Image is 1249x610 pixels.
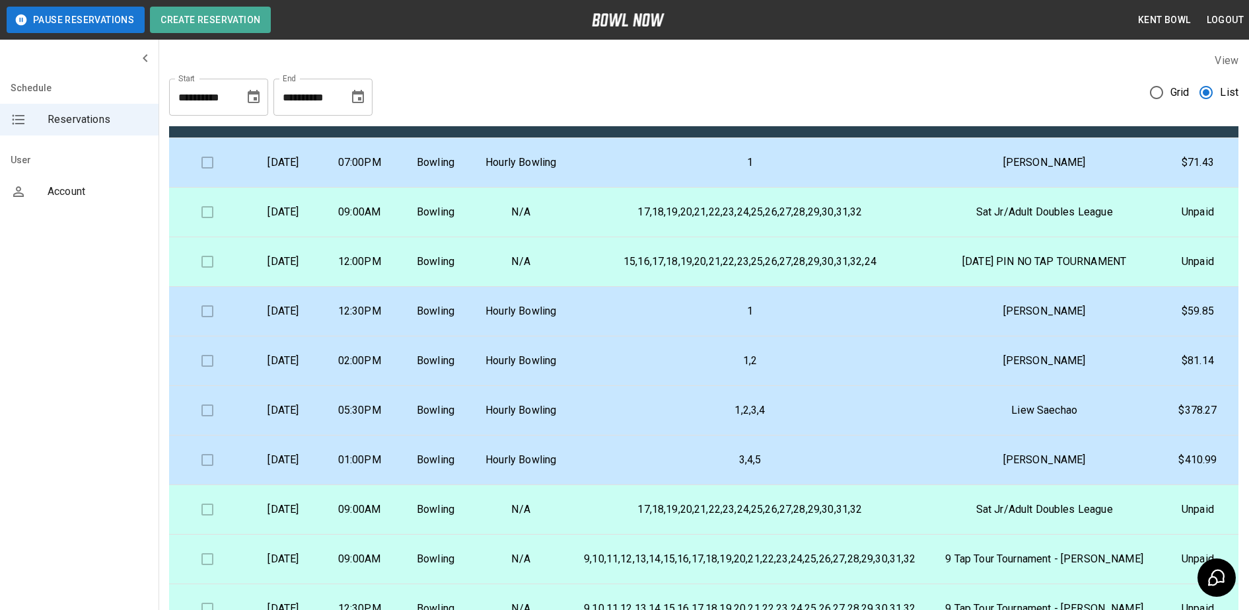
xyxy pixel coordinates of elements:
p: 1,2,3,4 [579,402,921,418]
p: $410.99 [1168,452,1228,468]
p: Bowling [408,502,463,517]
button: Choose date, selected date is Sep 15, 2025 [345,84,371,110]
p: N/A [484,204,557,220]
p: N/A [484,551,557,567]
p: [PERSON_NAME] [943,303,1147,319]
p: Hourly Bowling [484,353,557,369]
p: Bowling [408,204,463,220]
p: 1 [579,303,921,319]
p: Bowling [408,402,463,418]
p: [DATE] [256,353,310,369]
p: 12:00PM [332,254,387,270]
img: logo [592,13,664,26]
p: 1 [579,155,921,171]
span: Reservations [48,112,148,128]
p: 09:00AM [332,204,387,220]
p: Bowling [408,254,463,270]
p: $59.85 [1168,303,1228,319]
button: Logout [1201,8,1249,32]
p: Hourly Bowling [484,155,557,171]
p: [DATE] [256,303,310,319]
p: N/A [484,254,557,270]
p: [DATE] PIN NO TAP TOURNAMENT [943,254,1147,270]
p: [DATE] [256,402,310,418]
p: 09:00AM [332,551,387,567]
p: 1,2 [579,353,921,369]
p: [DATE] [256,502,310,517]
button: Pause Reservations [7,7,145,33]
p: Bowling [408,452,463,468]
p: [DATE] [256,254,310,270]
p: Bowling [408,303,463,319]
p: Hourly Bowling [484,303,557,319]
p: Bowling [408,155,463,171]
p: 12:30PM [332,303,387,319]
p: 07:00PM [332,155,387,171]
p: [DATE] [256,452,310,468]
span: Grid [1170,85,1190,100]
p: $81.14 [1168,353,1228,369]
p: 17,18,19,20,21,22,23,24,25,26,27,28,29,30,31,32 [579,502,921,517]
p: 02:00PM [332,353,387,369]
p: [DATE] [256,204,310,220]
p: Liew Saechao [943,402,1147,418]
p: Sat Jr/Adult Doubles League [943,204,1147,220]
p: 9 Tap Tour Tournament - [PERSON_NAME] [943,551,1147,567]
p: Unpaid [1168,254,1228,270]
button: Kent Bowl [1133,8,1196,32]
p: 05:30PM [332,402,387,418]
p: [PERSON_NAME] [943,155,1147,171]
p: Bowling [408,353,463,369]
p: 17,18,19,20,21,22,23,24,25,26,27,28,29,30,31,32 [579,204,921,220]
p: [PERSON_NAME] [943,353,1147,369]
p: Unpaid [1168,204,1228,220]
p: 15,16,17,18,19,20,21,22,23,25,26,27,28,29,30,31,32,24 [579,254,921,270]
p: [DATE] [256,155,310,171]
p: 01:00PM [332,452,387,468]
p: [DATE] [256,551,310,567]
p: Unpaid [1168,551,1228,567]
span: Account [48,184,148,200]
p: 3,4,5 [579,452,921,468]
span: List [1220,85,1238,100]
p: Hourly Bowling [484,402,557,418]
button: Create Reservation [150,7,271,33]
p: Unpaid [1168,502,1228,517]
p: [PERSON_NAME] [943,452,1147,468]
p: N/A [484,502,557,517]
p: $378.27 [1168,402,1228,418]
p: 9,10,11,12,13,14,15,16,17,18,19,20,21,22,23,24,25,26,27,28,29,30,31,32 [579,551,921,567]
p: Bowling [408,551,463,567]
p: 09:00AM [332,502,387,517]
p: $71.43 [1168,155,1228,171]
label: View [1215,54,1238,67]
button: Choose date, selected date is Aug 15, 2025 [240,84,267,110]
p: Sat Jr/Adult Doubles League [943,502,1147,517]
p: Hourly Bowling [484,452,557,468]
